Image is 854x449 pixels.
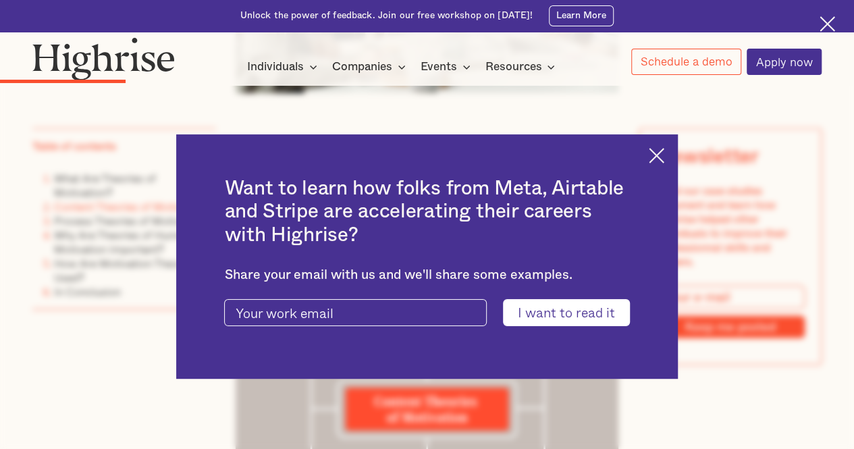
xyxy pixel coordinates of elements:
[224,299,629,325] form: current-ascender-blog-article-modal-form
[649,148,664,163] img: Cross icon
[332,59,392,75] div: Companies
[224,177,629,246] h2: Want to learn how folks from Meta, Airtable and Stripe are accelerating their careers with Highrise?
[485,59,541,75] div: Resources
[247,59,321,75] div: Individuals
[549,5,614,26] a: Learn More
[332,59,410,75] div: Companies
[747,49,822,75] a: Apply now
[224,267,629,283] div: Share your email with us and we'll share some examples.
[631,49,741,75] a: Schedule a demo
[421,59,457,75] div: Events
[503,299,629,325] input: I want to read it
[485,59,559,75] div: Resources
[32,37,175,80] img: Highrise logo
[421,59,475,75] div: Events
[224,299,486,325] input: Your work email
[240,9,533,22] div: Unlock the power of feedback. Join our free workshop on [DATE]!
[820,16,835,32] img: Cross icon
[247,59,304,75] div: Individuals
